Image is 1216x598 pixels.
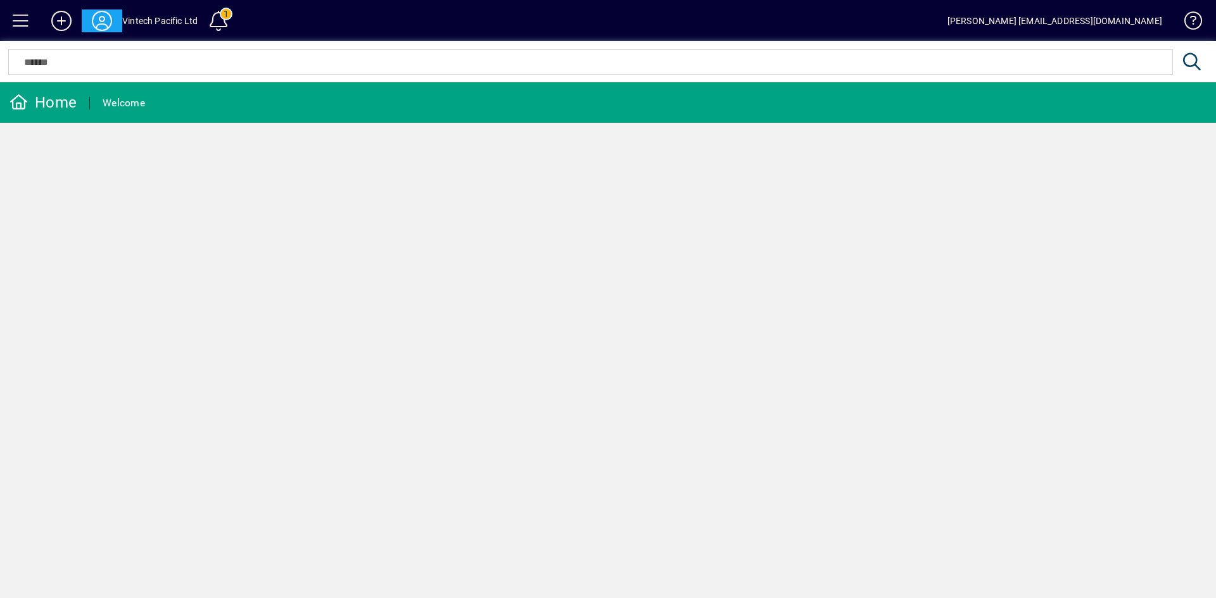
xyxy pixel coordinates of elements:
[122,11,198,31] div: Vintech Pacific Ltd
[9,92,77,113] div: Home
[41,9,82,32] button: Add
[947,11,1162,31] div: [PERSON_NAME] [EMAIL_ADDRESS][DOMAIN_NAME]
[82,9,122,32] button: Profile
[1175,3,1200,44] a: Knowledge Base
